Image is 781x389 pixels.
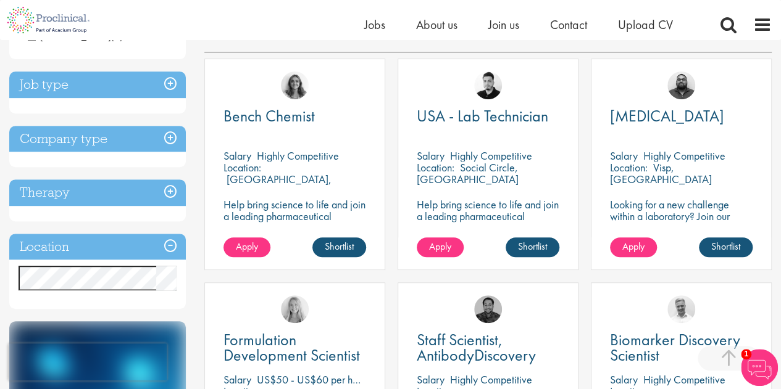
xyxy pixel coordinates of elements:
span: Salary [223,149,251,163]
span: Biomarker Discovery Scientist [610,329,740,366]
span: Staff Scientist, AntibodyDiscovery [417,329,536,366]
span: Formulation Development Scientist [223,329,360,366]
a: Bench Chemist [223,109,366,124]
span: 1 [741,349,751,359]
p: Highly Competitive [257,149,339,163]
p: Visp, [GEOGRAPHIC_DATA] [610,160,712,186]
span: Location: [417,160,454,174]
p: Highly Competitive [643,372,725,387]
p: Social Circle, [GEOGRAPHIC_DATA] [417,160,519,186]
a: Shortlist [312,237,366,257]
p: US$50 - US$60 per hour [257,372,366,387]
a: Apply [223,237,270,257]
span: Salary [223,372,251,387]
span: Bench Chemist [223,105,315,126]
h3: Company type [9,126,186,152]
p: Highly Competitive [450,149,532,163]
a: Formulation Development Scientist [223,332,366,363]
img: Anderson Maldonado [474,72,502,99]
a: Biomarker Discovery Scientist [610,332,753,363]
a: Apply [417,237,464,257]
p: Help bring science to life and join a leading pharmaceutical company to play a key role in delive... [223,199,366,257]
a: Apply [610,237,657,257]
a: Contact [550,17,587,33]
span: Location: [223,160,261,174]
img: Chatbot [741,349,778,386]
img: Shannon Briggs [281,295,309,323]
a: Upload CV [618,17,673,33]
a: Staff Scientist, AntibodyDiscovery [417,332,559,363]
h3: Job type [9,72,186,98]
span: USA - Lab Technician [417,105,548,126]
h3: Location [9,234,186,260]
img: Jackie Cerchio [281,72,309,99]
a: Shortlist [699,237,753,257]
span: [MEDICAL_DATA] [610,105,724,126]
img: Joshua Bye [667,295,695,323]
a: Join us [488,17,519,33]
span: Salary [417,372,445,387]
span: Apply [429,240,451,253]
a: About us [416,17,457,33]
iframe: reCAPTCHA [9,343,167,380]
p: Looking for a new challenge within a laboratory? Join our client where every experiment brings us... [610,199,753,245]
a: Shortlist [506,237,559,257]
a: Jobs [364,17,385,33]
h3: Therapy [9,179,186,206]
span: Salary [417,149,445,163]
img: Mike Raletz [474,295,502,323]
span: Salary [610,149,638,163]
a: USA - Lab Technician [417,109,559,124]
span: Apply [622,240,645,253]
span: Salary [610,372,638,387]
p: Highly Competitive [643,149,725,163]
span: Location: [610,160,648,174]
span: Apply [236,240,258,253]
p: Highly Competitive [450,372,532,387]
a: [MEDICAL_DATA] [610,109,753,124]
img: Ashley Bennett [667,72,695,99]
p: Help bring science to life and join a leading pharmaceutical company to play a key role in delive... [417,199,559,257]
p: [GEOGRAPHIC_DATA], [GEOGRAPHIC_DATA] [223,172,332,198]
